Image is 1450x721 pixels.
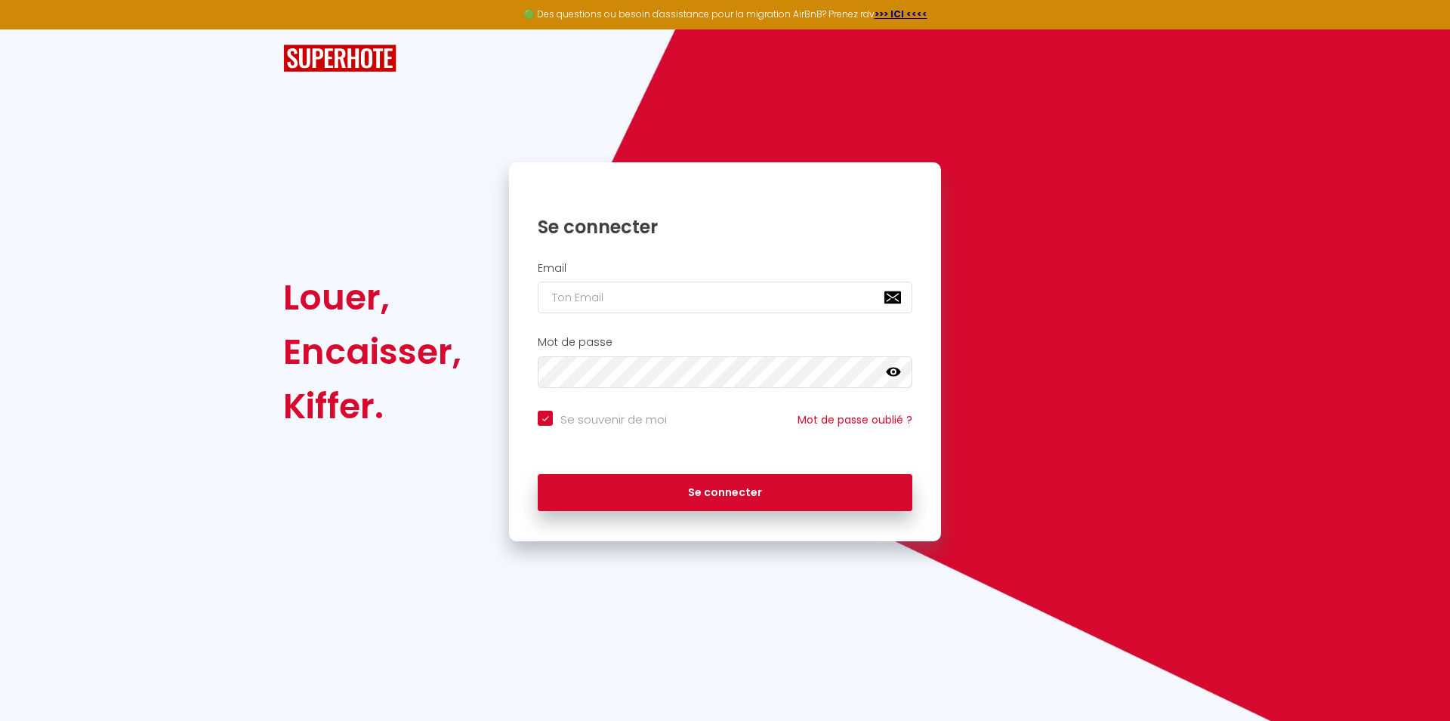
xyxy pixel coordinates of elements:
[797,412,912,427] a: Mot de passe oublié ?
[283,45,396,72] img: SuperHote logo
[538,215,912,239] h1: Se connecter
[283,325,461,379] div: Encaisser,
[283,270,461,325] div: Louer,
[875,8,927,20] a: >>> ICI <<<<
[538,262,912,275] h2: Email
[538,474,912,512] button: Se connecter
[538,282,912,313] input: Ton Email
[538,336,912,349] h2: Mot de passe
[283,379,461,433] div: Kiffer.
